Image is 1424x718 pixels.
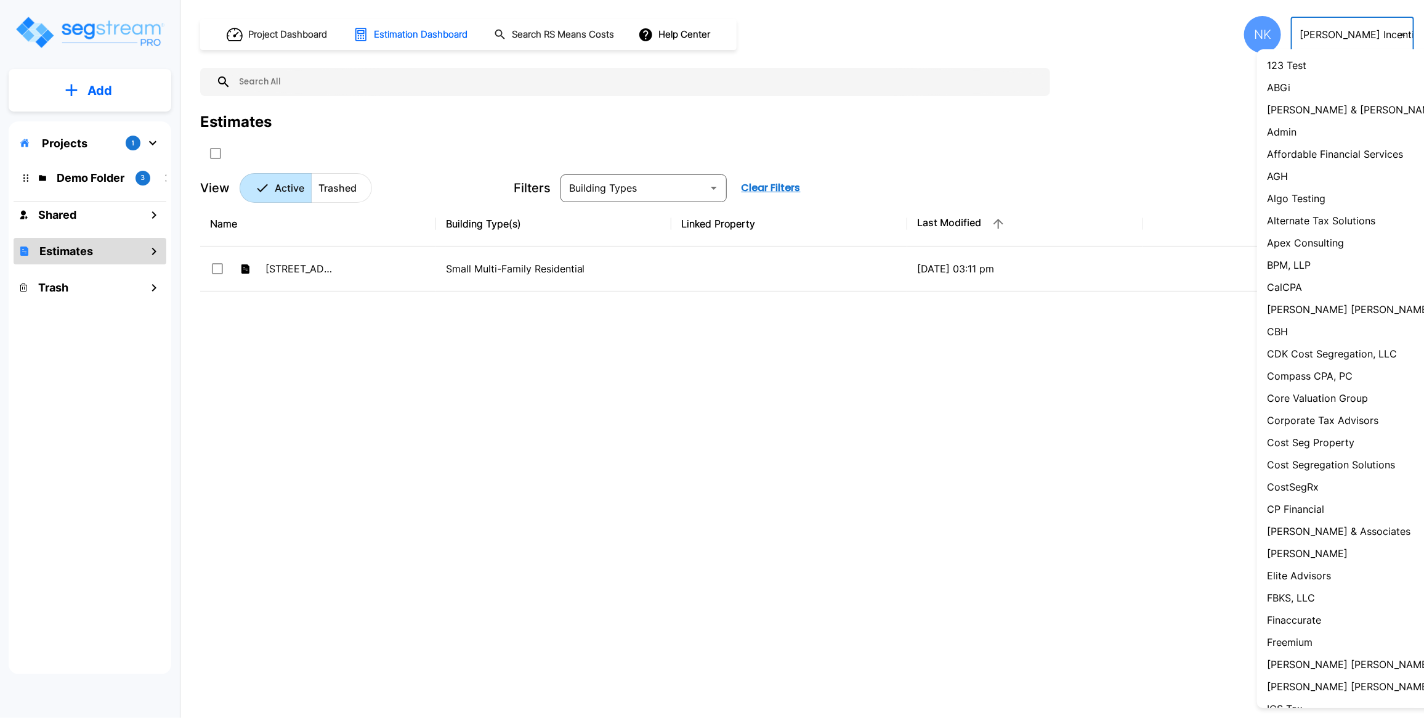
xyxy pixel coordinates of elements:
p: CostSegRx [1267,479,1319,494]
p: Corporate Tax Advisors [1267,413,1378,428]
p: Freemium [1267,635,1313,650]
p: CP Financial [1267,502,1324,516]
p: ABGi [1267,80,1290,95]
p: AGH [1267,169,1288,184]
p: 123 Test [1267,58,1306,73]
p: Finaccurate [1267,613,1321,627]
p: FBKS, LLC [1267,590,1315,605]
p: Compass CPA, PC [1267,369,1353,383]
p: Elite Advisors [1267,568,1331,583]
p: CalCPA [1267,280,1302,295]
p: [PERSON_NAME] [1267,546,1348,561]
p: ICS Tax [1267,701,1303,716]
p: [PERSON_NAME] & Associates [1267,524,1410,539]
p: Apex Consulting [1267,235,1344,250]
p: Algo Testing [1267,191,1325,206]
p: Affordable Financial Services [1267,147,1403,161]
p: Core Valuation Group [1267,391,1368,406]
p: CBH [1267,324,1288,339]
p: Alternate Tax Solutions [1267,213,1375,228]
p: Cost Seg Property [1267,435,1354,450]
p: BPM, LLP [1267,258,1311,272]
p: Cost Segregation Solutions [1267,457,1395,472]
p: Admin [1267,124,1297,139]
p: CDK Cost Segregation, LLC [1267,346,1397,361]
